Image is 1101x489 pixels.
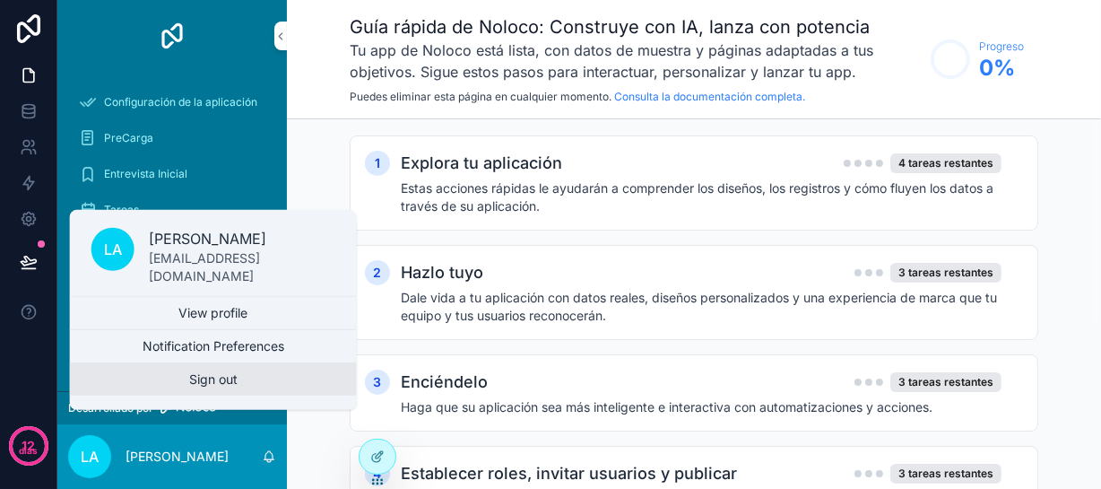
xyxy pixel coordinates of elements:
[70,297,357,329] a: View profile
[993,55,1015,81] font: %
[158,22,186,50] img: Logotipo de la aplicación
[68,194,276,226] a: Tareas
[104,167,187,180] font: Entrevista Inicial
[70,363,357,396] button: Sign out
[68,230,276,262] a: Cliente
[350,41,873,81] font: Tu app de Noloco está lista, con datos de muestra y páginas adaptadas a tus objetivos. Sigue esto...
[68,86,276,118] a: Configuración de la aplicación
[19,445,38,456] font: días
[149,249,335,285] p: [EMAIL_ADDRESS][DOMAIN_NAME]
[22,438,35,453] font: 12
[70,330,357,362] button: Notification Preferences
[350,90,611,103] font: Puedes eliminar esta página en cualquier momento.
[126,449,229,464] font: [PERSON_NAME]
[81,448,99,466] font: LA
[614,90,805,103] a: Consulta la documentación completa.
[104,95,257,109] font: Configuración de la aplicación
[57,72,287,324] div: contenido desplazable
[979,39,1024,53] font: Progreso
[68,266,276,298] a: Provincia
[68,122,276,154] a: PreCarga
[57,391,287,424] a: Desarrollado por
[350,16,870,38] font: Guía rápida de Noloco: Construye con IA, lanza con potencia
[68,401,153,415] font: Desarrollado por
[149,228,335,249] p: [PERSON_NAME]
[979,55,993,81] font: 0
[104,131,153,144] font: PreCarga
[104,239,122,260] span: LA
[68,158,276,190] a: Entrevista Inicial
[104,203,139,216] font: Tareas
